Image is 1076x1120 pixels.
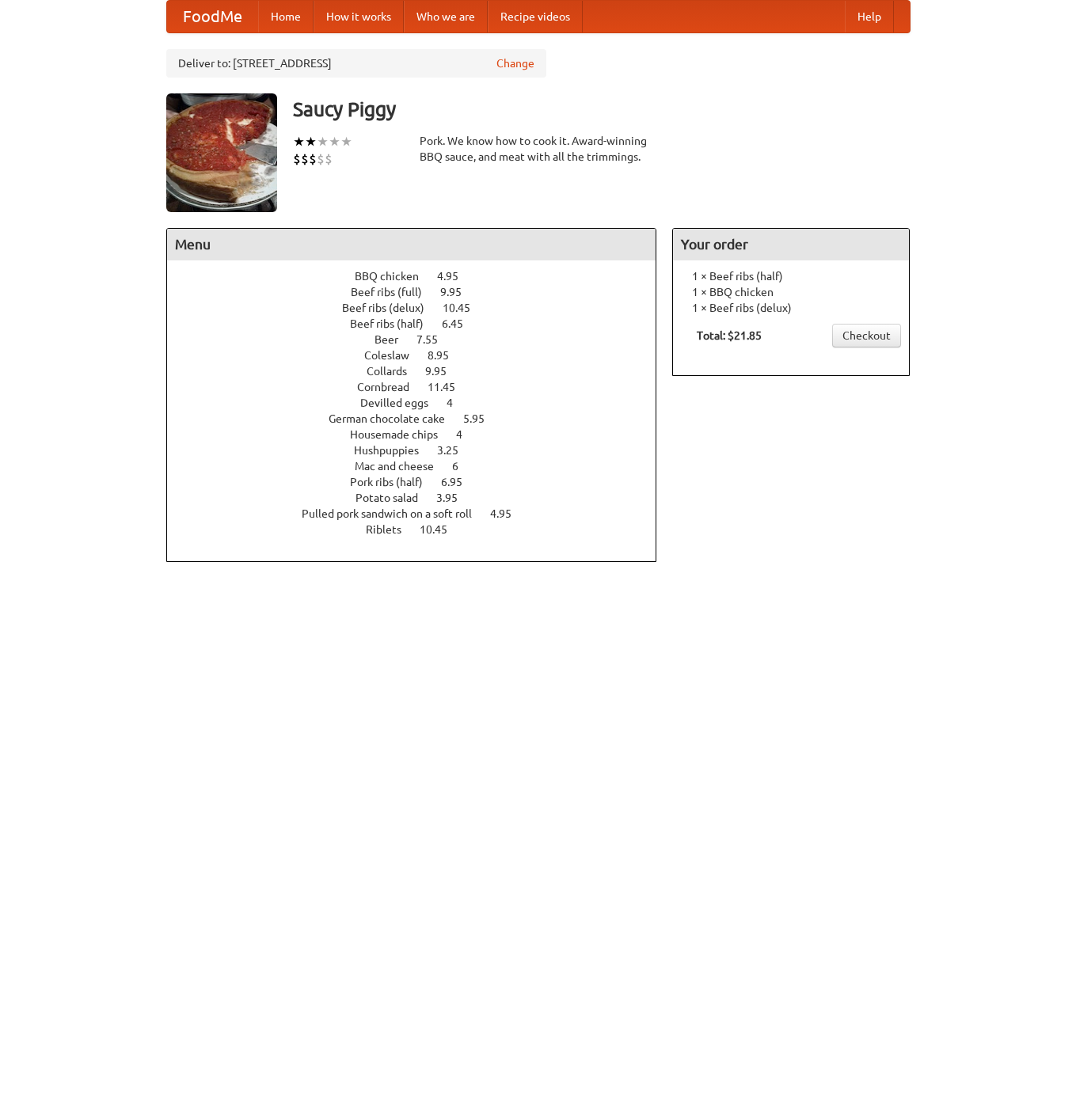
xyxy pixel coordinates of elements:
[317,133,329,150] li: ★
[697,329,762,342] b: Total: $21.85
[350,317,439,330] span: Beef ribs (half)
[496,55,534,71] a: Change
[342,302,440,314] span: Beef ribs (delux)
[420,523,463,536] span: 10.45
[366,523,417,536] span: Riblets
[309,150,317,168] li: $
[364,349,478,362] a: Coleslaw 8.95
[367,365,476,378] a: Collards 9.95
[681,300,901,316] li: 1 × Beef ribs (delux)
[355,492,487,504] a: Potato salad 3.95
[166,93,277,212] img: angular.jpg
[832,324,901,347] a: Checkout
[354,444,488,457] a: Hushpuppies 3.25
[375,333,414,346] span: Beer
[360,397,444,409] span: Devilled eggs
[673,229,909,260] h4: Your order
[351,286,438,298] span: Beef ribs (full)
[167,1,258,32] a: FoodMe
[456,428,478,441] span: 4
[425,365,462,378] span: 9.95
[463,412,500,425] span: 5.95
[428,349,465,362] span: 8.95
[258,1,314,32] a: Home
[428,381,471,393] span: 11.45
[301,150,309,168] li: $
[490,507,527,520] span: 4.95
[325,150,333,168] li: $
[317,150,325,168] li: $
[364,349,425,362] span: Coleslaw
[360,397,482,409] a: Devilled eggs 4
[293,150,301,168] li: $
[437,270,474,283] span: 4.95
[314,1,404,32] a: How it works
[329,412,461,425] span: German chocolate cake
[440,286,477,298] span: 9.95
[350,476,492,488] a: Pork ribs (half) 6.95
[329,133,340,150] li: ★
[452,460,474,473] span: 6
[404,1,488,32] a: Who we are
[355,492,434,504] span: Potato salad
[681,284,901,300] li: 1 × BBQ chicken
[354,444,435,457] span: Hushpuppies
[416,333,454,346] span: 7.55
[375,333,467,346] a: Beer 7.55
[302,507,488,520] span: Pulled pork sandwich on a soft roll
[447,397,469,409] span: 4
[488,1,583,32] a: Recipe videos
[166,49,546,78] div: Deliver to: [STREET_ADDRESS]
[436,492,473,504] span: 3.95
[329,412,514,425] a: German chocolate cake 5.95
[355,460,488,473] a: Mac and cheese 6
[340,133,352,150] li: ★
[357,381,425,393] span: Cornbread
[442,317,479,330] span: 6.45
[357,381,485,393] a: Cornbread 11.45
[351,286,491,298] a: Beef ribs (full) 9.95
[167,229,656,260] h4: Menu
[366,523,477,536] a: Riblets 10.45
[845,1,894,32] a: Help
[350,428,492,441] a: Housemade chips 4
[420,133,657,165] div: Pork. We know how to cook it. Award-winning BBQ sauce, and meat with all the trimmings.
[302,507,541,520] a: Pulled pork sandwich on a soft roll 4.95
[681,268,901,284] li: 1 × Beef ribs (half)
[355,460,450,473] span: Mac and cheese
[293,133,305,150] li: ★
[355,270,435,283] span: BBQ chicken
[293,93,911,125] h3: Saucy Piggy
[437,444,474,457] span: 3.25
[350,317,492,330] a: Beef ribs (half) 6.45
[305,133,317,150] li: ★
[350,476,439,488] span: Pork ribs (half)
[441,476,478,488] span: 6.95
[367,365,423,378] span: Collards
[342,302,500,314] a: Beef ribs (delux) 10.45
[443,302,486,314] span: 10.45
[355,270,488,283] a: BBQ chicken 4.95
[350,428,454,441] span: Housemade chips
